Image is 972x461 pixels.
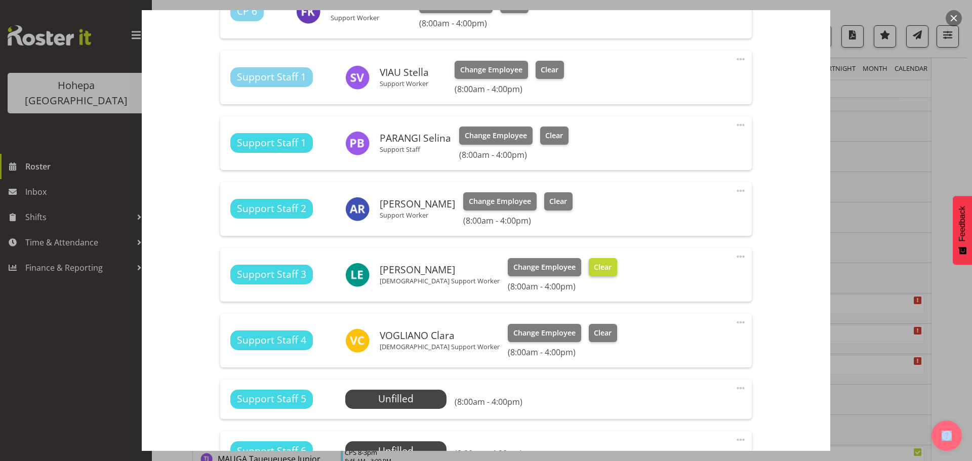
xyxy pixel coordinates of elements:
[460,64,522,75] span: Change Employee
[459,150,569,160] h6: (8:00am - 4:00pm)
[345,197,370,221] img: aroda-ronak-kumar11417.jpg
[237,4,257,19] span: CP 6
[380,198,455,209] h6: [PERSON_NAME]
[463,192,537,211] button: Change Employee
[331,14,411,22] p: Support Worker
[958,206,967,241] span: Feedback
[380,133,451,144] h6: PARANGI Selina
[380,330,500,341] h6: VOGLIANO Clara
[513,262,576,273] span: Change Employee
[380,277,500,285] p: [DEMOGRAPHIC_DATA] Support Worker
[549,196,567,207] span: Clear
[469,196,531,207] span: Change Employee
[380,343,500,351] p: [DEMOGRAPHIC_DATA] Support Worker
[942,431,952,441] img: help-xxl-2.png
[545,130,563,141] span: Clear
[378,392,414,405] span: Unfilled
[237,333,306,348] span: Support Staff 4
[465,130,527,141] span: Change Employee
[380,145,451,153] p: Support Staff
[237,444,306,458] span: Support Staff 6
[380,79,429,88] p: Support Worker
[544,192,573,211] button: Clear
[419,18,529,28] h6: (8:00am - 4:00pm)
[513,327,576,339] span: Change Employee
[345,65,370,90] img: stella-viau5992.jpg
[455,84,564,94] h6: (8:00am - 4:00pm)
[237,201,306,216] span: Support Staff 2
[345,263,370,287] img: lesch-elias11168.jpg
[237,267,306,282] span: Support Staff 3
[589,324,618,342] button: Clear
[380,264,500,275] h6: [PERSON_NAME]
[455,448,522,458] h6: (8:00am - 4:00pm)
[237,136,306,150] span: Support Staff 1
[953,196,972,265] button: Feedback - Show survey
[378,444,414,457] span: Unfilled
[331,1,411,12] h6: KURIAKOSE Febin
[345,131,370,155] img: piatarihi-bubby-parangi5963.jpg
[455,397,522,407] h6: (8:00am - 4:00pm)
[463,216,573,226] h6: (8:00am - 4:00pm)
[508,258,581,276] button: Change Employee
[237,392,306,406] span: Support Staff 5
[508,281,617,291] h6: (8:00am - 4:00pm)
[380,67,429,78] h6: VIAU Stella
[345,328,370,353] img: vogliano-clara11170.jpg
[594,327,612,339] span: Clear
[455,61,528,79] button: Change Employee
[380,211,455,219] p: Support Worker
[459,127,533,145] button: Change Employee
[508,347,617,357] h6: (8:00am - 4:00pm)
[237,70,306,85] span: Support Staff 1
[536,61,564,79] button: Clear
[541,64,558,75] span: Clear
[508,324,581,342] button: Change Employee
[589,258,618,276] button: Clear
[594,262,612,273] span: Clear
[540,127,569,145] button: Clear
